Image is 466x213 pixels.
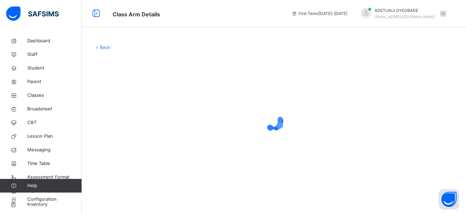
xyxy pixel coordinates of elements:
[27,51,82,58] span: Staff
[354,7,450,20] div: ADETUNJIOYEGBADE
[27,65,82,72] span: Student
[27,133,82,140] span: Lesson Plan
[6,6,59,21] img: safsims
[113,11,160,18] span: Class Arm Details
[110,45,111,50] span: /
[27,147,82,153] span: Messaging
[375,15,435,19] span: [EMAIL_ADDRESS][DOMAIN_NAME]
[27,182,82,189] span: Help
[439,189,459,210] button: Open asap
[27,37,82,44] span: Dashboard
[27,106,82,112] span: Broadsheet
[27,92,82,99] span: Classes
[292,11,347,17] span: session/term information
[375,7,435,14] span: ADETUNJI OYEGBADE
[27,174,82,181] span: Assessment Format
[27,160,82,167] span: Time Table
[27,78,82,85] span: Parent
[100,45,110,50] a: Back
[27,119,82,126] span: CBT
[27,196,82,203] span: Configuration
